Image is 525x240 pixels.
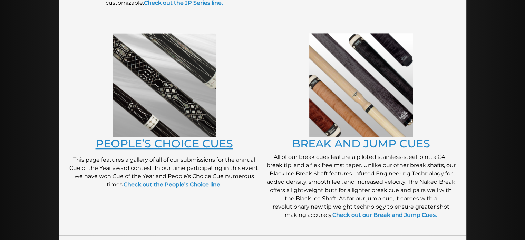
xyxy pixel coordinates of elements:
[96,137,233,150] a: PEOPLE’S CHOICE CUES
[292,137,430,150] a: BREAK AND JUMP CUES
[124,181,222,188] a: Check out the People’s Choice line.
[266,153,456,219] p: All of our break cues feature a piloted stainless-steel joint, a C4+ break tip, and a flex free m...
[332,212,437,218] a: Check out our Break and Jump Cues.
[69,156,259,189] p: This page features a gallery of all of our submissions for the annual Cue of the Year award conte...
